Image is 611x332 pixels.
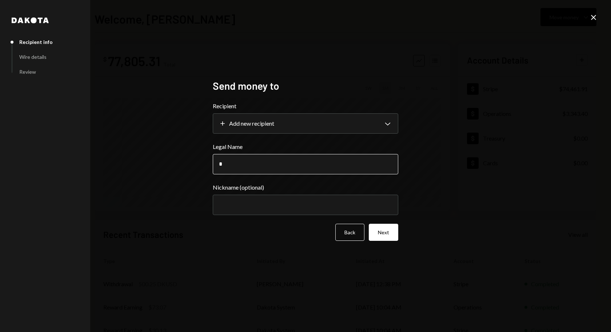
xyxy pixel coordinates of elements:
h2: Send money to [213,79,398,93]
button: Next [369,224,398,241]
label: Nickname (optional) [213,183,398,192]
button: Back [335,224,364,241]
div: Review [19,69,36,75]
label: Legal Name [213,142,398,151]
button: Recipient [213,113,398,134]
label: Recipient [213,102,398,110]
div: Wire details [19,54,47,60]
div: Recipient info [19,39,53,45]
